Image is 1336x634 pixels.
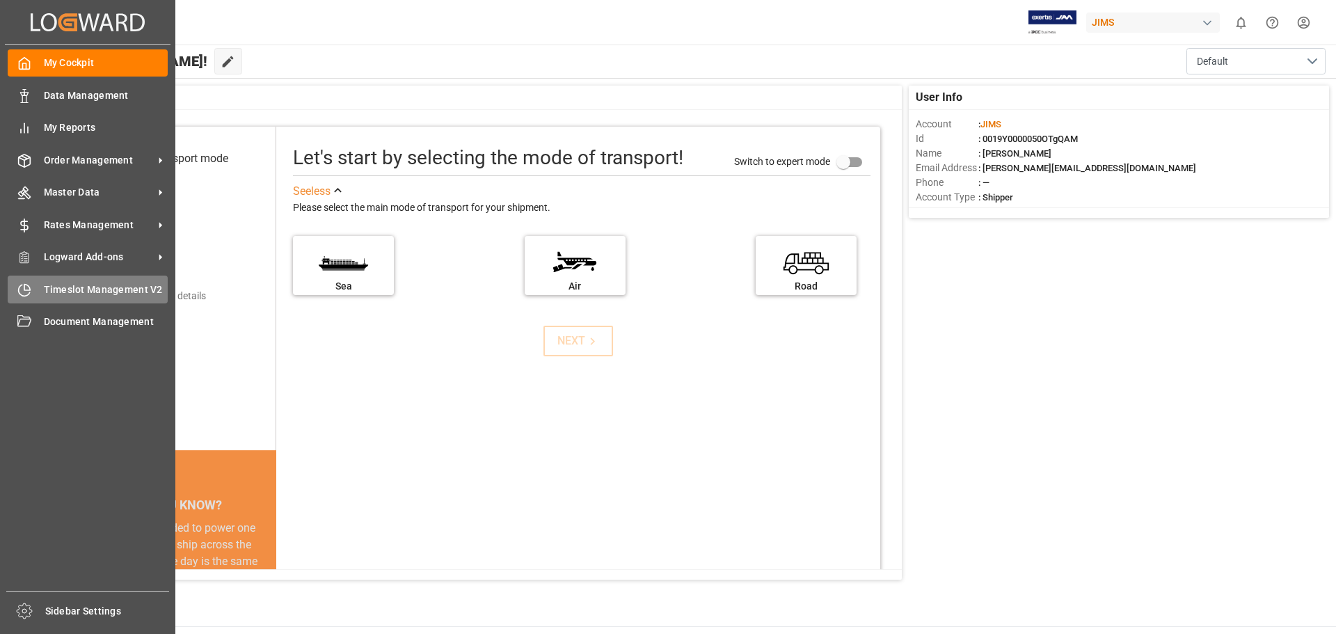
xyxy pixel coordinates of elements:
span: : 0019Y0000050OTgQAM [978,134,1078,144]
span: Document Management [44,315,168,329]
button: open menu [1186,48,1326,74]
div: See less [293,183,331,200]
button: show 0 new notifications [1225,7,1257,38]
div: The energy needed to power one large container ship across the ocean in a single day is the same ... [92,520,260,620]
span: Data Management [44,88,168,103]
span: Account Type [916,190,978,205]
img: Exertis%20JAM%20-%20Email%20Logo.jpg_1722504956.jpg [1028,10,1076,35]
span: Hello [PERSON_NAME]! [58,48,207,74]
span: Rates Management [44,218,154,232]
span: User Info [916,89,962,106]
span: Account [916,117,978,132]
span: : [PERSON_NAME] [978,148,1051,159]
a: Timeslot Management V2 [8,276,168,303]
span: Master Data [44,185,154,200]
div: Please select the main mode of transport for your shipment. [293,200,870,216]
span: Name [916,146,978,161]
span: My Reports [44,120,168,135]
div: Let's start by selecting the mode of transport! [293,143,683,173]
button: NEXT [543,326,613,356]
a: My Cockpit [8,49,168,77]
span: Phone [916,175,978,190]
span: : Shipper [978,192,1013,203]
div: Sea [300,279,387,294]
span: Switch to expert mode [734,155,830,166]
button: Help Center [1257,7,1288,38]
div: NEXT [557,333,600,349]
div: JIMS [1086,13,1220,33]
span: Sidebar Settings [45,604,170,619]
span: JIMS [980,119,1001,129]
div: DID YOU KNOW? [75,491,276,520]
span: : — [978,177,989,188]
span: : [PERSON_NAME][EMAIL_ADDRESS][DOMAIN_NAME] [978,163,1196,173]
span: My Cockpit [44,56,168,70]
span: Default [1197,54,1228,69]
span: Order Management [44,153,154,168]
span: Email Address [916,161,978,175]
div: Air [532,279,619,294]
a: Data Management [8,81,168,109]
button: JIMS [1086,9,1225,35]
span: Timeslot Management V2 [44,283,168,297]
a: Document Management [8,308,168,335]
span: Id [916,132,978,146]
div: Road [763,279,850,294]
span: : [978,119,1001,129]
span: Logward Add-ons [44,250,154,264]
